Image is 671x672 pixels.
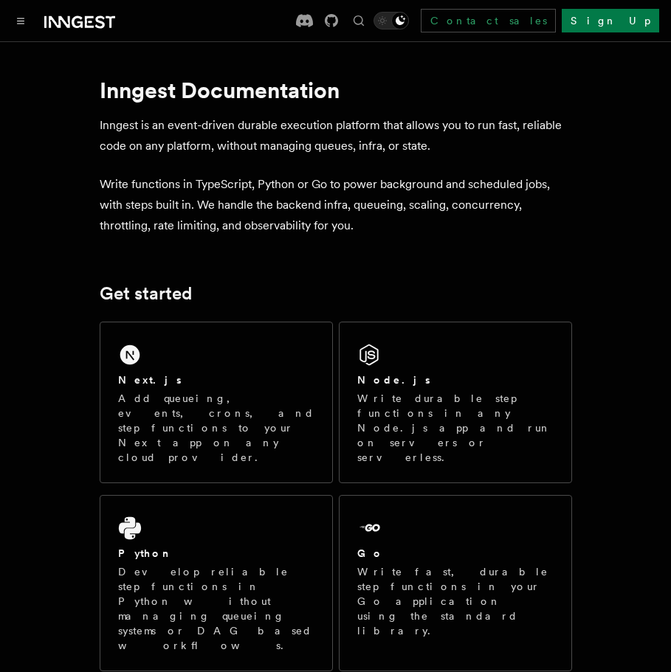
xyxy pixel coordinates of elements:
[357,564,554,638] p: Write fast, durable step functions in your Go application using the standard library.
[562,9,659,32] a: Sign Up
[118,546,173,561] h2: Python
[100,115,572,156] p: Inngest is an event-driven durable execution platform that allows you to run fast, reliable code ...
[100,495,333,671] a: PythonDevelop reliable step functions in Python without managing queueing systems or DAG based wo...
[100,283,192,304] a: Get started
[12,12,30,30] button: Toggle navigation
[357,373,430,387] h2: Node.js
[357,546,384,561] h2: Go
[118,391,314,465] p: Add queueing, events, crons, and step functions to your Next app on any cloud provider.
[118,564,314,653] p: Develop reliable step functions in Python without managing queueing systems or DAG based workflows.
[339,322,572,483] a: Node.jsWrite durable step functions in any Node.js app and run on servers or serverless.
[339,495,572,671] a: GoWrite fast, durable step functions in your Go application using the standard library.
[374,12,409,30] button: Toggle dark mode
[357,391,554,465] p: Write durable step functions in any Node.js app and run on servers or serverless.
[350,12,368,30] button: Find something...
[118,373,182,387] h2: Next.js
[100,77,572,103] h1: Inngest Documentation
[100,174,572,236] p: Write functions in TypeScript, Python or Go to power background and scheduled jobs, with steps bu...
[100,322,333,483] a: Next.jsAdd queueing, events, crons, and step functions to your Next app on any cloud provider.
[421,9,556,32] a: Contact sales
